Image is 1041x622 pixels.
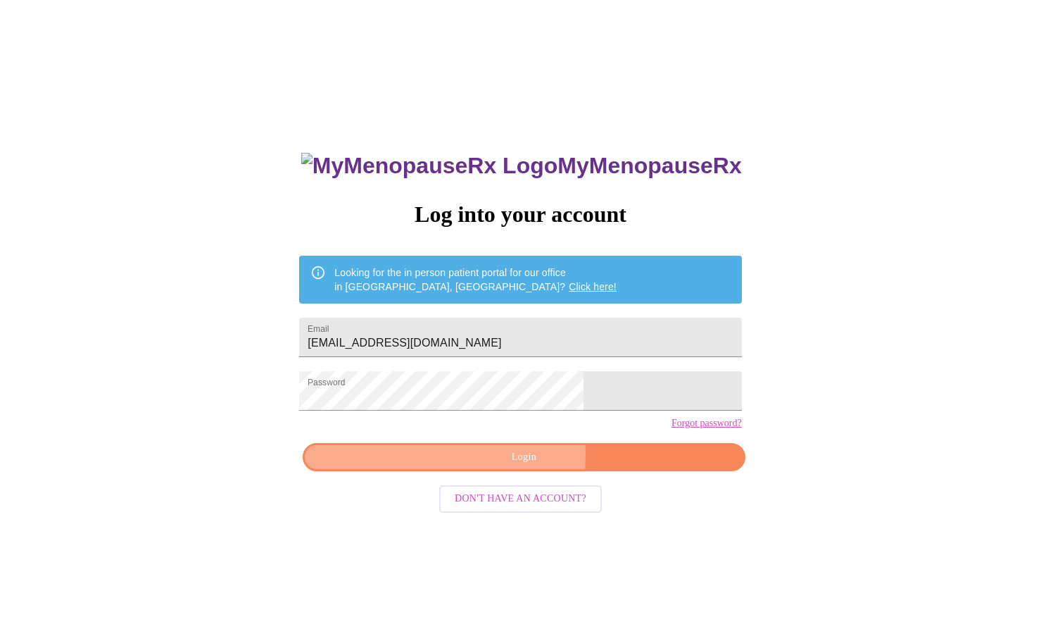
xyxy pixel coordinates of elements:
h3: Log into your account [299,201,741,228]
button: Don't have an account? [439,485,602,513]
button: Login [303,443,745,472]
a: Forgot password? [671,418,742,429]
span: Login [319,449,728,466]
a: Don't have an account? [436,492,605,504]
h3: MyMenopauseRx [301,153,742,179]
img: MyMenopauseRx Logo [301,153,557,179]
a: Click here! [569,281,617,292]
span: Don't have an account? [455,490,586,508]
div: Looking for the in person patient portal for our office in [GEOGRAPHIC_DATA], [GEOGRAPHIC_DATA]? [334,260,617,299]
